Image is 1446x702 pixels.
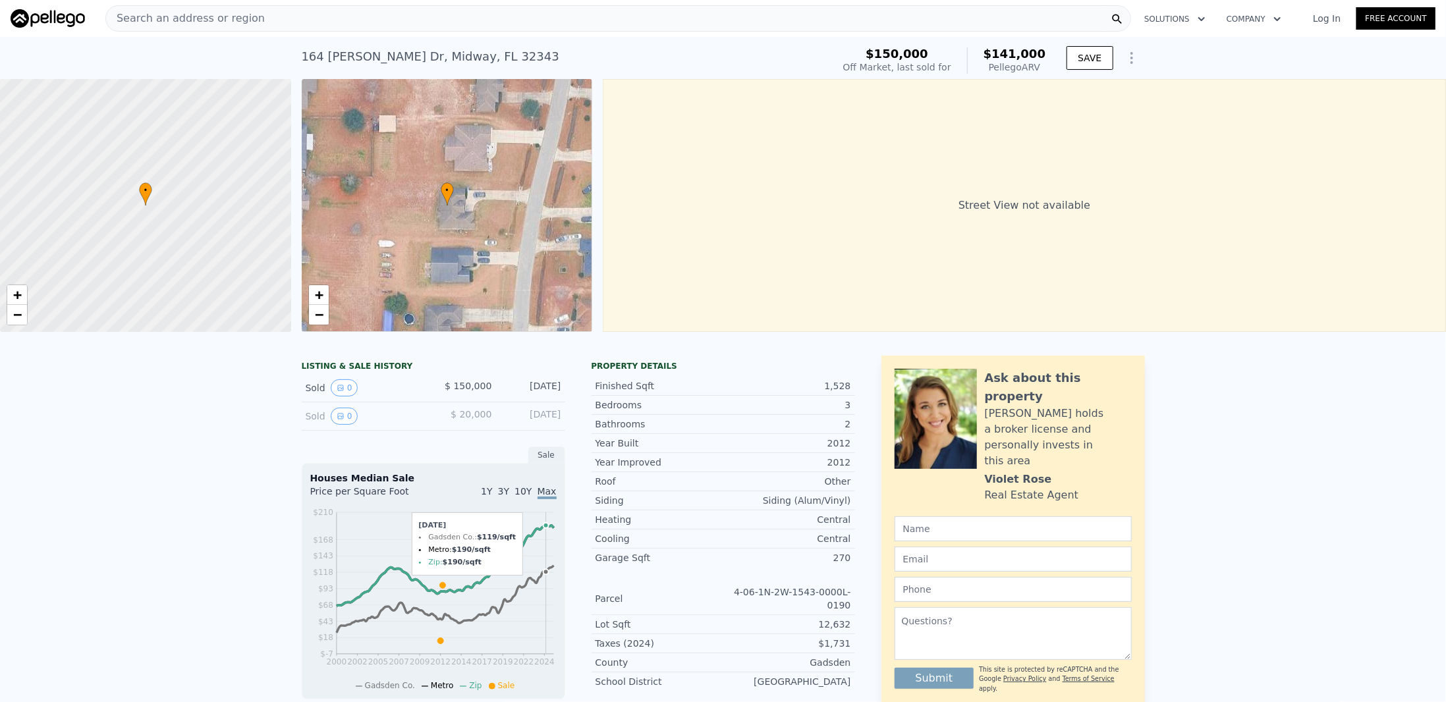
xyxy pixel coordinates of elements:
[1134,7,1216,31] button: Solutions
[596,418,723,431] div: Bathrooms
[596,637,723,650] div: Taxes (2024)
[723,398,851,412] div: 3
[7,285,27,305] a: Zoom in
[895,668,974,689] button: Submit
[596,398,723,412] div: Bedrooms
[331,408,358,425] button: View historical data
[895,577,1132,602] input: Phone
[596,513,723,526] div: Heating
[596,656,723,669] div: County
[331,379,358,396] button: View historical data
[410,658,430,667] tspan: 2009
[309,285,329,305] a: Zoom in
[314,286,323,303] span: +
[441,184,454,196] span: •
[984,61,1046,74] div: Pellego ARV
[723,637,851,650] div: $1,731
[451,409,491,419] span: $ 20,000
[1067,46,1113,70] button: SAVE
[493,658,513,667] tspan: 2019
[843,61,951,74] div: Off Market, last sold for
[596,592,723,605] div: Parcel
[503,408,561,425] div: [DATE]
[596,551,723,564] div: Garage Sqft
[310,485,433,506] div: Price per Square Foot
[723,494,851,507] div: Siding (Alum/Vinyl)
[318,601,333,610] tspan: $68
[306,408,423,425] div: Sold
[723,656,851,669] div: Gadsden
[498,486,509,497] span: 3Y
[723,418,851,431] div: 2
[723,551,851,564] div: 270
[445,381,491,391] span: $ 150,000
[11,9,85,28] img: Pellego
[895,516,1132,541] input: Name
[596,494,723,507] div: Siding
[984,47,1046,61] span: $141,000
[596,379,723,392] div: Finished Sqft
[596,437,723,450] div: Year Built
[528,446,565,464] div: Sale
[306,379,423,396] div: Sold
[139,184,152,196] span: •
[723,675,851,688] div: [GEOGRAPHIC_DATA]
[318,617,333,626] tspan: $43
[1297,12,1356,25] a: Log In
[513,658,534,667] tspan: 2022
[596,532,723,545] div: Cooling
[723,532,851,545] div: Central
[302,361,565,374] div: LISTING & SALE HISTORY
[1063,675,1115,682] a: Terms of Service
[596,456,723,469] div: Year Improved
[368,658,388,667] tspan: 2005
[472,658,492,667] tspan: 2017
[318,584,333,593] tspan: $93
[1119,45,1145,71] button: Show Options
[302,47,559,66] div: 164 [PERSON_NAME] Dr , Midway , FL 32343
[139,182,152,205] div: •
[592,361,855,371] div: Property details
[318,634,333,643] tspan: $18
[1216,7,1292,31] button: Company
[985,406,1132,469] div: [PERSON_NAME] holds a broker license and personally invests in this area
[979,665,1131,693] div: This site is protected by reCAPTCHA and the Google and apply.
[469,681,482,690] span: Zip
[7,305,27,325] a: Zoom out
[430,658,451,667] tspan: 2012
[309,305,329,325] a: Zoom out
[985,369,1132,406] div: Ask about this property
[106,11,265,26] span: Search an address or region
[603,79,1446,332] div: Street View not available
[1003,675,1046,682] a: Privacy Policy
[723,585,851,612] div: 4-06-1N-2W-1543-0000L-0190
[314,306,323,323] span: −
[514,486,532,497] span: 10Y
[534,658,555,667] tspan: 2024
[481,486,492,497] span: 1Y
[13,306,22,323] span: −
[596,675,723,688] div: School District
[985,487,1079,503] div: Real Estate Agent
[326,658,347,667] tspan: 2000
[498,681,515,690] span: Sale
[723,513,851,526] div: Central
[365,681,415,690] span: Gadsden Co.
[538,486,557,499] span: Max
[866,47,928,61] span: $150,000
[895,547,1132,572] input: Email
[441,182,454,205] div: •
[310,472,557,485] div: Houses Median Sale
[431,681,453,690] span: Metro
[723,379,851,392] div: 1,528
[313,552,333,561] tspan: $143
[503,379,561,396] div: [DATE]
[723,475,851,488] div: Other
[1356,7,1435,30] a: Free Account
[389,658,409,667] tspan: 2007
[723,456,851,469] div: 2012
[723,618,851,631] div: 12,632
[985,472,1052,487] div: Violet Rose
[596,475,723,488] div: Roof
[320,650,333,659] tspan: $-7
